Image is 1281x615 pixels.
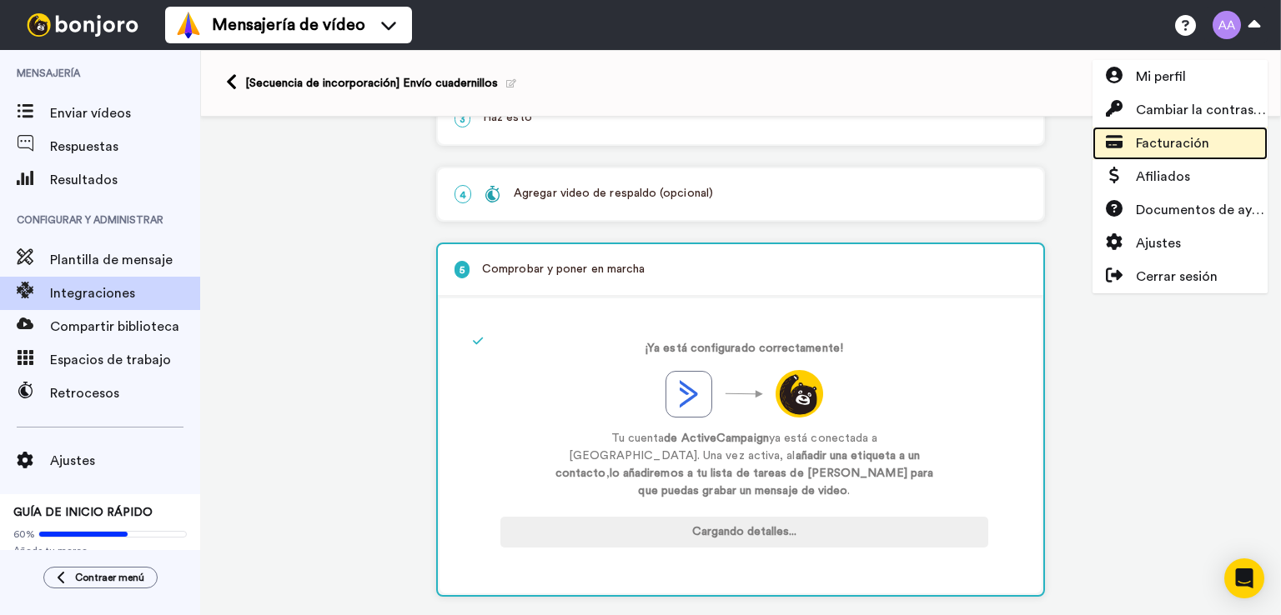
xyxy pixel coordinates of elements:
font: 5 [460,265,465,275]
div: 3Haz esto [436,91,1045,146]
a: Cambiar la contraseña [1093,93,1268,127]
button: Contraer menú [43,567,158,588]
div: Abrir Intercom Messenger [1224,558,1264,598]
font: Enviar vídeos [50,107,131,120]
font: Comprobar y poner en marcha [482,263,645,275]
font: Mi perfil [1136,70,1186,83]
font: Tu cuenta [611,432,665,444]
font: Integraciones [50,287,135,300]
font: Retrocesos [50,387,119,400]
font: Cerrar sesión [1136,270,1218,283]
a: Afiliados [1093,160,1268,193]
font: . [847,485,850,497]
font: Cargando detalles... [692,525,796,537]
button: Cargando detalles... [500,517,988,547]
a: Ajustes [1093,227,1268,260]
font: Contraer menú [75,572,144,582]
font: [Secuencia de incorporación] Envío cuadernillos [245,77,498,89]
font: ¡Ya está configurado correctamente! [646,342,843,354]
font: GUÍA DE INICIO RÁPIDO [13,507,153,518]
font: de ActiveCampaign [664,432,768,444]
font: Configurar y administrar [17,215,163,225]
font: , [606,467,610,479]
font: Afiliados [1136,170,1190,183]
font: Documentos de ayuda [1136,203,1275,217]
font: Resultados [50,173,118,187]
font: lo añadiremos a tu lista de tareas de [PERSON_NAME] para que puedas grabar un mensaje de video [610,467,933,497]
a: Cerrar sesión [1093,260,1268,293]
font: Espacios de trabajo [50,353,171,367]
img: vm-color.svg [175,12,202,38]
font: Mensajería de vídeo [212,17,365,33]
img: bj-logo-header-white.svg [20,13,145,37]
font: Respuestas [50,140,118,153]
font: Añade tu marca [13,546,88,556]
font: Compartir biblioteca [50,320,179,333]
font: Plantilla de mensaje [50,253,173,267]
a: Mi perfil [1093,60,1268,93]
font: Cambiar la contraseña [1136,103,1276,117]
font: Agregar video de respaldo (opcional) [514,187,713,199]
a: Facturación [1093,127,1268,160]
font: 60% [13,529,35,539]
font: Facturación [1136,137,1209,150]
font: Ajustes [1136,237,1181,250]
img: logo_round_yellow.svg [776,370,823,417]
a: Documentos de ayuda [1093,193,1268,227]
font: 4 [460,190,466,200]
div: 4Agregar video de respaldo (opcional) [436,167,1045,222]
font: Ajustes [50,454,95,467]
font: Mensajería [17,68,80,78]
img: ArrowLong.svg [725,390,763,398]
font: Haz esto [483,112,532,123]
img: logo_activecampaign.svg [675,380,703,408]
font: 3 [460,114,465,124]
